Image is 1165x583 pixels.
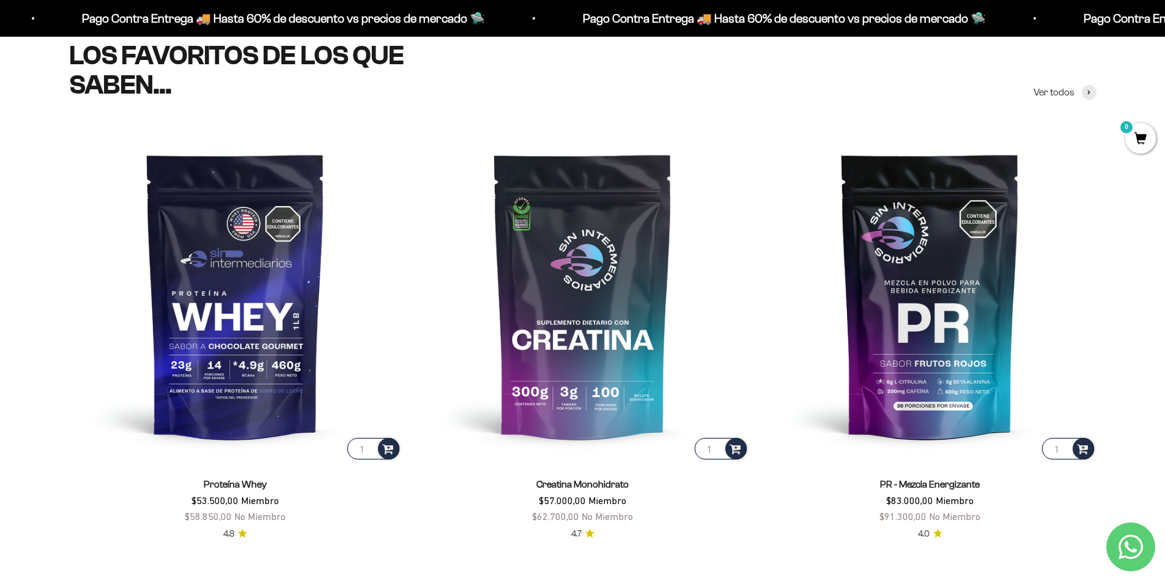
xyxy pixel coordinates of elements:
[880,479,980,489] a: PR - Mezcla Energizante
[223,527,247,541] a: 4.84.8 de 5.0 estrellas
[936,495,974,506] span: Miembro
[571,527,582,541] span: 4.7
[588,495,626,506] span: Miembro
[918,527,930,541] span: 4.0
[918,527,942,541] a: 4.04.0 de 5.0 estrellas
[204,479,267,489] a: Proteína Whey
[223,527,234,541] span: 4.8
[929,511,980,522] span: No Miembro
[582,511,633,522] span: No Miembro
[532,511,579,522] span: $62.700,00
[191,495,239,506] span: $53.500,00
[879,511,926,522] span: $91.300,00
[539,495,586,506] span: $57.000,00
[1119,120,1134,135] mark: 0
[69,40,404,100] split-lines: LOS FAVORITOS DE LOS QUE SABEN...
[886,495,933,506] span: $83.000,00
[572,9,975,28] p: Pago Contra Entrega 🚚 Hasta 60% de descuento vs precios de mercado 🛸
[241,495,279,506] span: Miembro
[1125,133,1156,146] a: 0
[571,527,594,541] a: 4.74.7 de 5.0 estrellas
[71,9,474,28] p: Pago Contra Entrega 🚚 Hasta 60% de descuento vs precios de mercado 🛸
[1034,84,1074,100] span: Ver todos
[1034,84,1097,100] a: Ver todos
[185,511,232,522] span: $58.850,00
[234,511,286,522] span: No Miembro
[536,479,629,489] a: Creatina Monohidrato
